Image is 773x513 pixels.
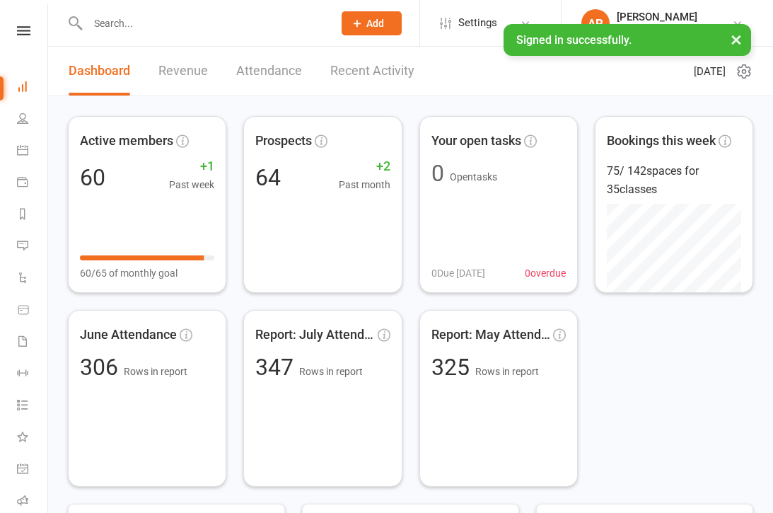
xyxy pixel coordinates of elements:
a: What's New [17,422,49,454]
a: Payments [17,168,49,200]
span: Open tasks [450,171,497,183]
a: Dashboard [69,47,130,96]
span: +1 [169,156,214,177]
span: 347 [255,354,299,381]
span: Rows in report [299,366,363,377]
span: Past week [169,177,214,192]
div: 60 [80,166,105,189]
div: [PERSON_NAME] [617,11,697,23]
span: June Attendance [80,325,177,345]
div: AR [581,9,610,38]
span: Add [366,18,384,29]
span: 60/65 of monthly goal [80,265,178,281]
span: 0 Due [DATE] [431,265,485,281]
span: Signed in successfully. [516,33,632,47]
div: 75 / 142 spaces for 35 classes [607,162,741,198]
span: Report: May Attendance [431,325,550,345]
span: 325 [431,354,475,381]
span: Rows in report [475,366,539,377]
span: Your open tasks [431,131,521,151]
a: Recent Activity [330,47,414,96]
span: 306 [80,354,124,381]
div: 0 [431,162,444,185]
a: Dashboard [17,72,49,104]
span: +2 [339,156,390,177]
a: Attendance [236,47,302,96]
span: Settings [458,7,497,39]
span: Bookings this week [607,131,716,151]
a: Revenue [158,47,208,96]
a: Reports [17,200,49,231]
a: General attendance kiosk mode [17,454,49,486]
a: People [17,104,49,136]
button: Add [342,11,402,35]
span: Prospects [255,131,312,151]
span: Report: July Attendance [255,325,374,345]
div: 64 [255,166,281,189]
span: 0 overdue [525,265,566,281]
a: Product Sales [17,295,49,327]
button: × [723,24,749,54]
span: [DATE] [694,63,726,80]
span: Active members [80,131,173,151]
div: The Weight Rm [617,23,697,36]
span: Rows in report [124,366,187,377]
a: Calendar [17,136,49,168]
input: Search... [83,13,323,33]
span: Past month [339,177,390,192]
